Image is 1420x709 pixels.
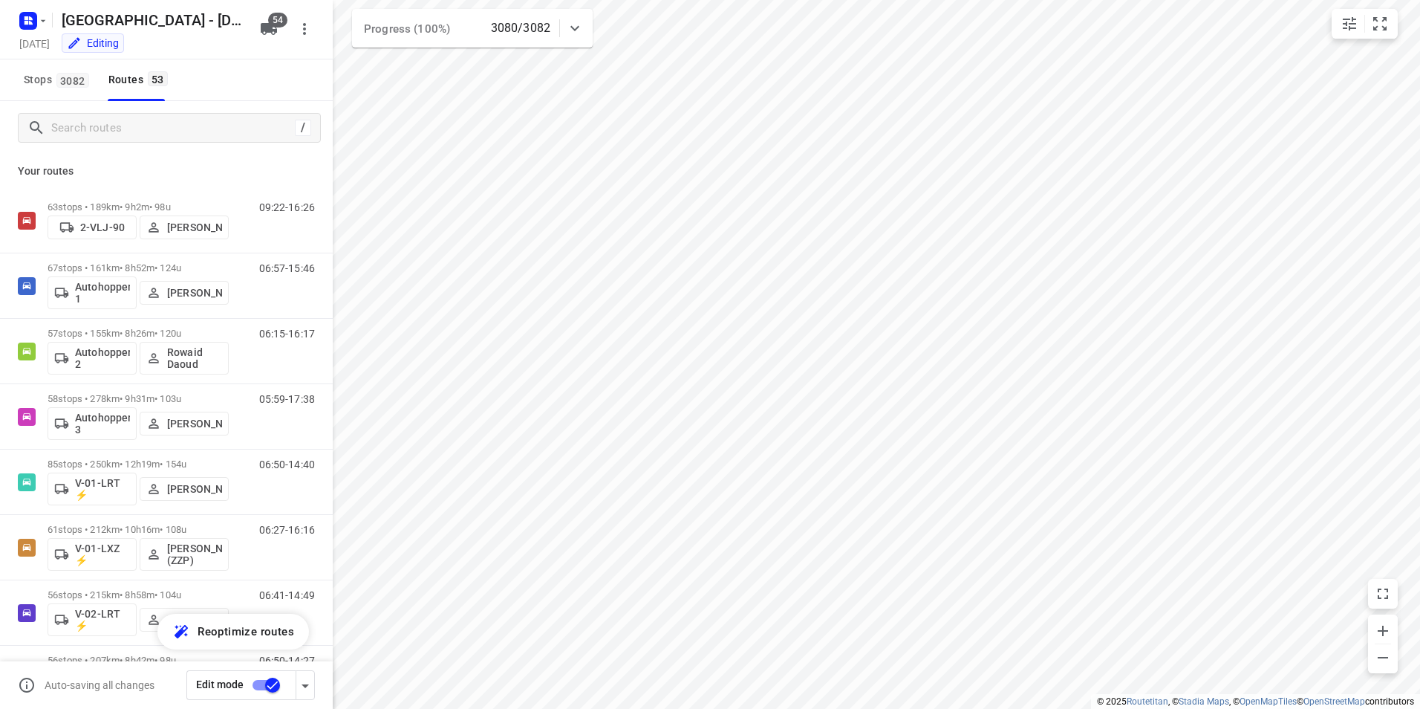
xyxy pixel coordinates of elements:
button: Fit zoom [1365,9,1395,39]
button: V-01-LXZ ⚡ [48,538,137,571]
div: small contained button group [1332,9,1398,39]
button: [PERSON_NAME] [140,412,229,436]
p: 85 stops • 250km • 12h19m • 154u [48,459,229,470]
button: [PERSON_NAME] [140,281,229,305]
div: Driver app settings [296,676,314,694]
p: Auto-saving all changes [45,679,154,691]
li: © 2025 , © , © © contributors [1097,696,1414,707]
span: Edit mode [196,679,244,690]
button: [PERSON_NAME] [140,608,229,632]
p: 67 stops • 161km • 8h52m • 124u [48,262,229,273]
p: 58 stops • 278km • 9h31m • 103u [48,393,229,404]
a: OpenMapTiles [1240,696,1297,707]
p: 56 stops • 207km • 8h42m • 98u [48,655,229,666]
p: 2-VLJ-90 [80,221,125,233]
span: 53 [148,71,168,86]
button: Reoptimize routes [157,614,309,650]
a: Stadia Maps [1179,696,1229,707]
p: [PERSON_NAME] (ZZP) [167,543,222,566]
p: Autohopper 1 [75,281,130,305]
p: Your routes [18,164,315,179]
button: 2-VLJ-90 [48,216,137,239]
button: Autohopper 2 [48,342,137,375]
p: Rowaid Daoud [167,346,222,370]
span: 3082 [56,73,89,88]
span: Progress (100%) [364,22,450,36]
input: Search routes [51,117,295,140]
p: Autohopper 2 [75,346,130,370]
p: [PERSON_NAME] [167,287,222,299]
p: 06:50-14:40 [259,459,315,470]
p: V-02-LRT ⚡ [75,608,130,632]
p: [PERSON_NAME] [167,418,222,430]
p: 09:22-16:26 [259,201,315,213]
p: [PERSON_NAME] [167,614,222,626]
p: [PERSON_NAME] [167,483,222,495]
h5: [DATE] [13,35,56,52]
button: [PERSON_NAME] [140,216,229,239]
div: Routes [108,71,172,89]
div: You are currently in edit mode. [67,36,119,51]
p: 06:50-14:27 [259,655,315,667]
div: / [295,120,311,136]
p: 63 stops • 189km • 9h2m • 98u [48,201,229,213]
button: Rowaid Daoud [140,342,229,375]
p: 06:27-16:16 [259,524,315,536]
a: Routetitan [1127,696,1168,707]
p: 57 stops • 155km • 8h26m • 120u [48,328,229,339]
button: Autohopper 1 [48,276,137,309]
a: OpenStreetMap [1303,696,1365,707]
button: Map settings [1335,9,1364,39]
button: More [290,14,319,44]
p: V-01-LRT ⚡ [75,477,130,501]
p: 61 stops • 212km • 10h16m • 108u [48,524,229,535]
button: [PERSON_NAME] [140,477,229,501]
button: 54 [254,14,284,44]
h5: Rename [56,8,248,32]
p: 06:57-15:46 [259,262,315,274]
p: Autohopper 3 [75,412,130,436]
button: Autohopper 3 [48,407,137,440]
button: V-02-LRT ⚡ [48,603,137,636]
p: 56 stops • 215km • 8h58m • 104u [48,589,229,600]
p: [PERSON_NAME] [167,221,222,233]
p: 06:15-16:17 [259,328,315,340]
p: 06:41-14:49 [259,589,315,601]
div: Progress (100%)3080/3082 [352,9,593,48]
span: Reoptimize routes [198,622,294,641]
button: V-01-LRT ⚡ [48,473,137,505]
p: 05:59-17:38 [259,393,315,405]
p: V-01-LXZ ⚡ [75,543,130,566]
p: 3080/3082 [491,19,550,37]
span: Stops [24,71,94,89]
span: 54 [268,13,287,27]
button: [PERSON_NAME] (ZZP) [140,538,229,571]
